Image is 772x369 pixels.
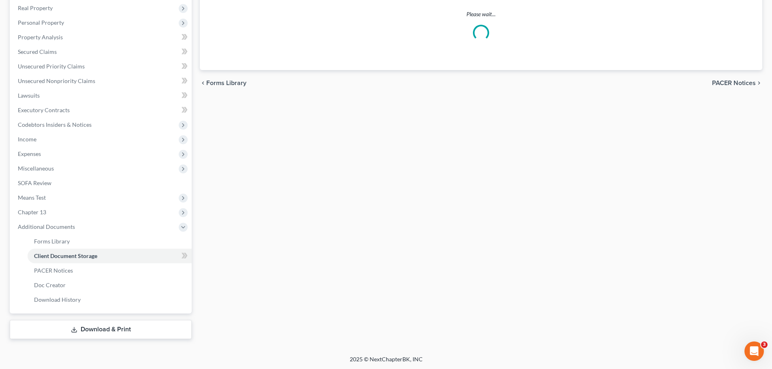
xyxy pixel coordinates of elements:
[712,80,762,86] button: PACER Notices chevron_right
[18,194,46,201] span: Means Test
[11,30,192,45] a: Property Analysis
[18,19,64,26] span: Personal Property
[712,80,756,86] span: PACER Notices
[34,238,70,245] span: Forms Library
[200,80,246,86] button: chevron_left Forms Library
[744,341,764,361] iframe: Intercom live chat
[28,263,192,278] a: PACER Notices
[18,63,85,70] span: Unsecured Priority Claims
[18,77,95,84] span: Unsecured Nonpriority Claims
[11,59,192,74] a: Unsecured Priority Claims
[11,45,192,59] a: Secured Claims
[200,80,206,86] i: chevron_left
[211,10,751,18] p: Please wait...
[18,165,54,172] span: Miscellaneous
[11,176,192,190] a: SOFA Review
[34,252,97,259] span: Client Document Storage
[10,320,192,339] a: Download & Print
[28,292,192,307] a: Download History
[18,209,46,215] span: Chapter 13
[18,121,92,128] span: Codebtors Insiders & Notices
[11,103,192,117] a: Executory Contracts
[34,296,81,303] span: Download History
[18,179,51,186] span: SOFA Review
[206,80,246,86] span: Forms Library
[28,249,192,263] a: Client Document Storage
[11,74,192,88] a: Unsecured Nonpriority Claims
[34,267,73,274] span: PACER Notices
[28,234,192,249] a: Forms Library
[18,136,36,143] span: Income
[18,34,63,41] span: Property Analysis
[18,223,75,230] span: Additional Documents
[18,92,40,99] span: Lawsuits
[11,88,192,103] a: Lawsuits
[756,80,762,86] i: chevron_right
[34,282,66,288] span: Doc Creator
[18,48,57,55] span: Secured Claims
[18,107,70,113] span: Executory Contracts
[28,278,192,292] a: Doc Creator
[18,4,53,11] span: Real Property
[761,341,768,348] span: 3
[18,150,41,157] span: Expenses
